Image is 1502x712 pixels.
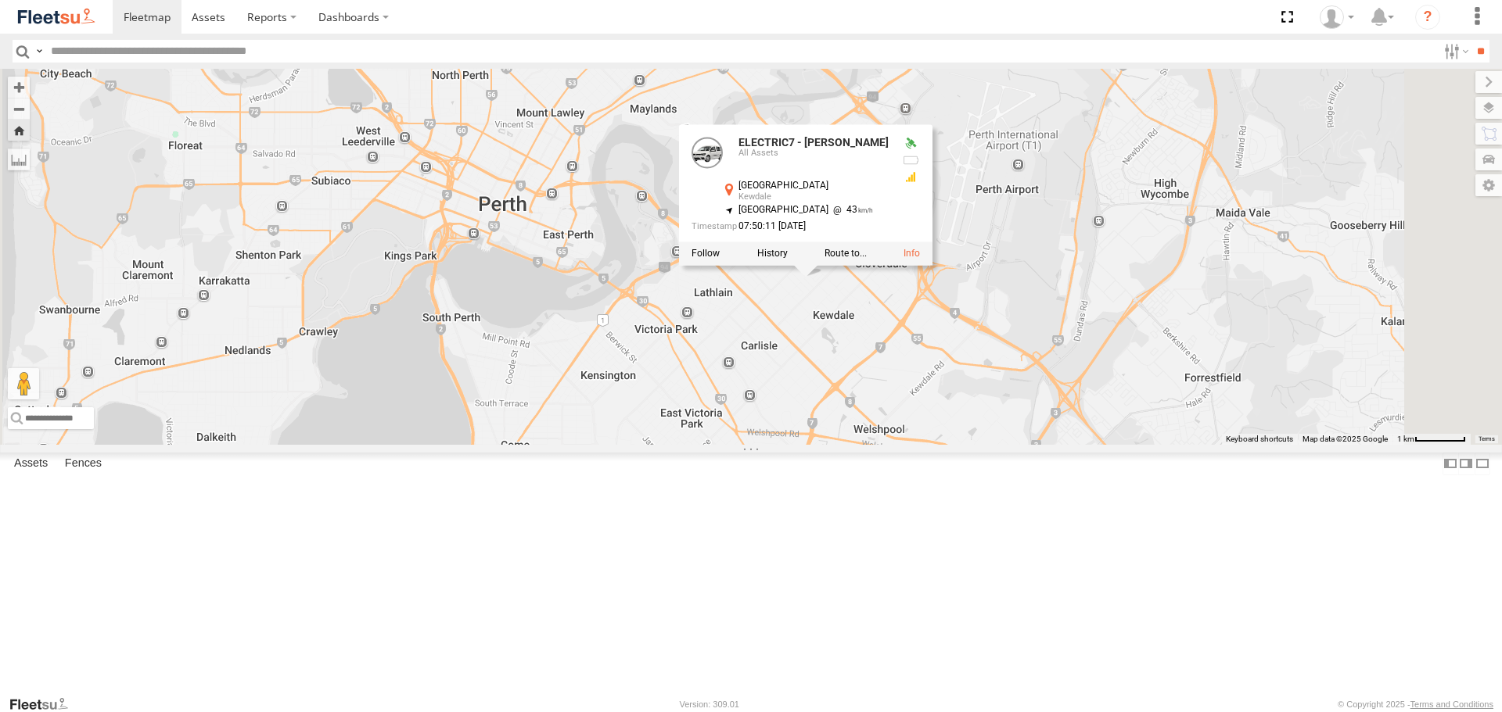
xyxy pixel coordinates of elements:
div: [GEOGRAPHIC_DATA] [738,181,889,191]
a: Visit our Website [9,696,81,712]
div: All Assets [738,149,889,159]
button: Zoom Home [8,120,30,141]
a: Terms (opens in new tab) [1479,435,1495,442]
button: Keyboard shortcuts [1226,434,1293,445]
i: ? [1415,5,1440,30]
label: Fences [57,453,110,475]
div: Valid GPS Fix [901,138,920,150]
label: Dock Summary Table to the Right [1458,453,1474,475]
div: GSM Signal = 3 [901,171,920,184]
div: Date/time of location update [692,222,889,232]
img: fleetsu-logo-horizontal.svg [16,6,97,27]
button: Zoom in [8,77,30,98]
span: 1 km [1397,435,1414,443]
a: View Asset Details [692,138,723,169]
label: Assets [6,453,56,475]
label: Dock Summary Table to the Left [1443,453,1458,475]
label: View Asset History [757,249,788,259]
div: Kewdale [738,193,889,202]
label: Search Query [33,40,45,63]
a: ELECTRIC7 - [PERSON_NAME] [738,137,889,149]
label: Search Filter Options [1438,40,1471,63]
span: [GEOGRAPHIC_DATA] [738,205,828,216]
div: Version: 309.01 [680,699,739,709]
div: © Copyright 2025 - [1338,699,1493,709]
div: Wayne Betts [1314,5,1360,29]
label: Route To Location [825,249,867,259]
button: Zoom out [8,98,30,120]
div: No battery health information received from this device. [901,155,920,167]
label: Measure [8,148,30,170]
span: 43 [828,205,873,216]
a: View Asset Details [904,249,920,259]
span: Map data ©2025 Google [1303,435,1388,443]
label: Realtime tracking of Asset [692,249,720,259]
button: Drag Pegman onto the map to open Street View [8,368,39,399]
a: Terms and Conditions [1410,699,1493,709]
label: Map Settings [1475,174,1502,196]
button: Map Scale: 1 km per 62 pixels [1392,434,1471,445]
label: Hide Summary Table [1475,453,1490,475]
